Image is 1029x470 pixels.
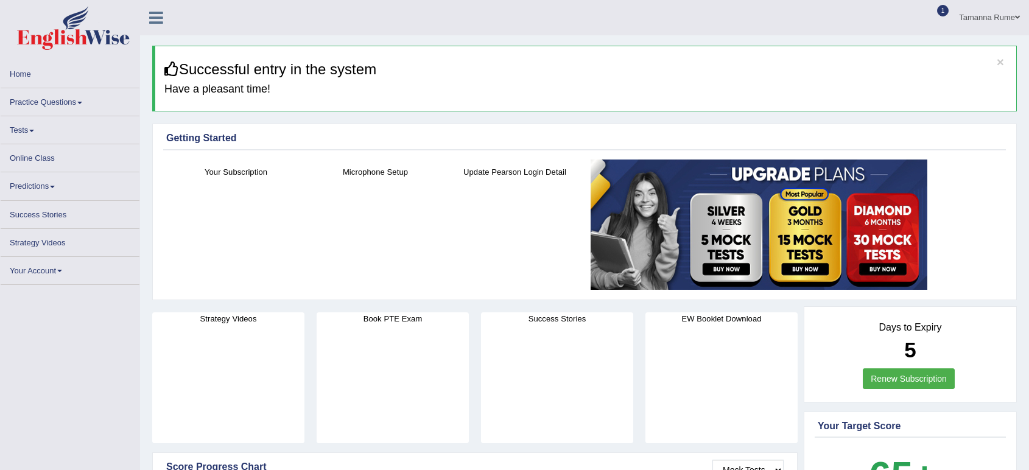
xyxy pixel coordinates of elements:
[1,88,139,112] a: Practice Questions
[152,312,304,325] h4: Strategy Videos
[481,312,633,325] h4: Success Stories
[164,61,1007,77] h3: Successful entry in the system
[312,166,439,178] h4: Microphone Setup
[1,144,139,168] a: Online Class
[863,368,955,389] a: Renew Subscription
[1,257,139,281] a: Your Account
[645,312,798,325] h4: EW Booklet Download
[818,322,1003,333] h4: Days to Expiry
[1,201,139,225] a: Success Stories
[1,60,139,84] a: Home
[451,166,578,178] h4: Update Pearson Login Detail
[937,5,949,16] span: 1
[904,338,916,362] b: 5
[1,229,139,253] a: Strategy Videos
[818,419,1003,433] div: Your Target Score
[317,312,469,325] h4: Book PTE Exam
[1,172,139,196] a: Predictions
[166,131,1003,146] div: Getting Started
[997,55,1004,68] button: ×
[172,166,300,178] h4: Your Subscription
[164,83,1007,96] h4: Have a pleasant time!
[591,160,927,290] img: small5.jpg
[1,116,139,140] a: Tests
